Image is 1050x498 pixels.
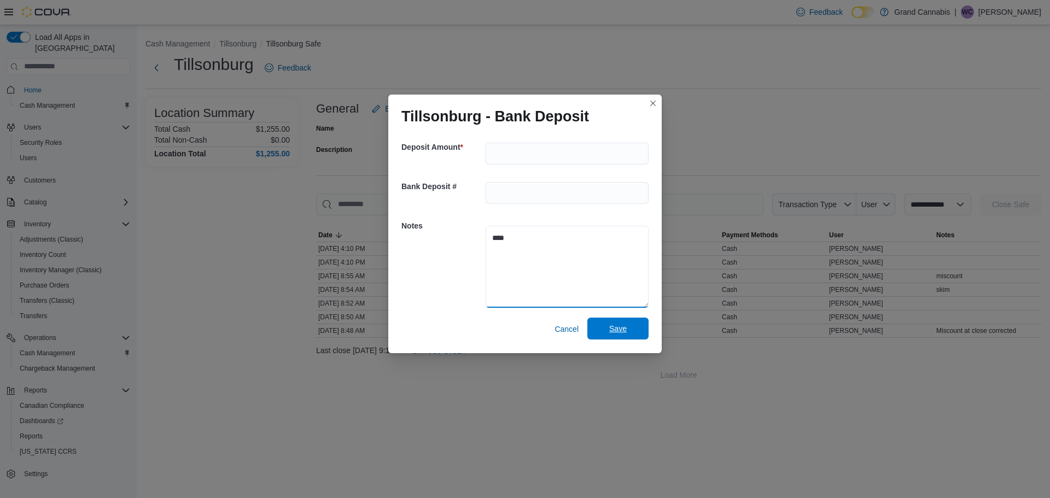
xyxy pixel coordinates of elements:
button: Cancel [550,318,583,340]
span: Cancel [555,324,579,335]
button: Save [587,318,649,339]
span: Save [609,323,627,334]
h1: Tillsonburg - Bank Deposit [401,108,589,125]
h5: Bank Deposit # [401,175,483,197]
button: Closes this modal window [646,97,660,110]
h5: Notes [401,215,483,237]
h5: Deposit Amount [401,136,483,158]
